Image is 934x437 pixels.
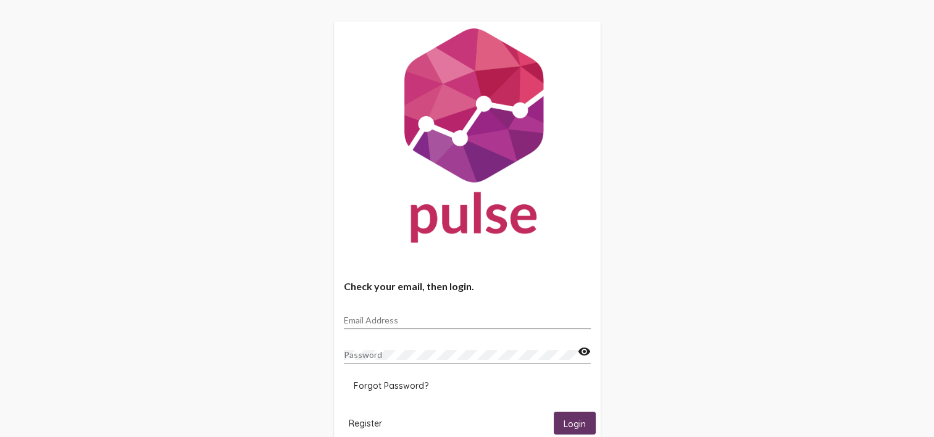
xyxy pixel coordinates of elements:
span: Register [349,418,382,429]
button: Register [339,412,392,435]
span: Forgot Password? [354,380,428,391]
img: Pulse For Good Logo [334,22,601,255]
button: Forgot Password? [344,375,438,397]
h4: Check your email, then login. [344,280,591,292]
button: Login [554,412,596,435]
span: Login [564,418,586,429]
mat-icon: visibility [578,344,591,359]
